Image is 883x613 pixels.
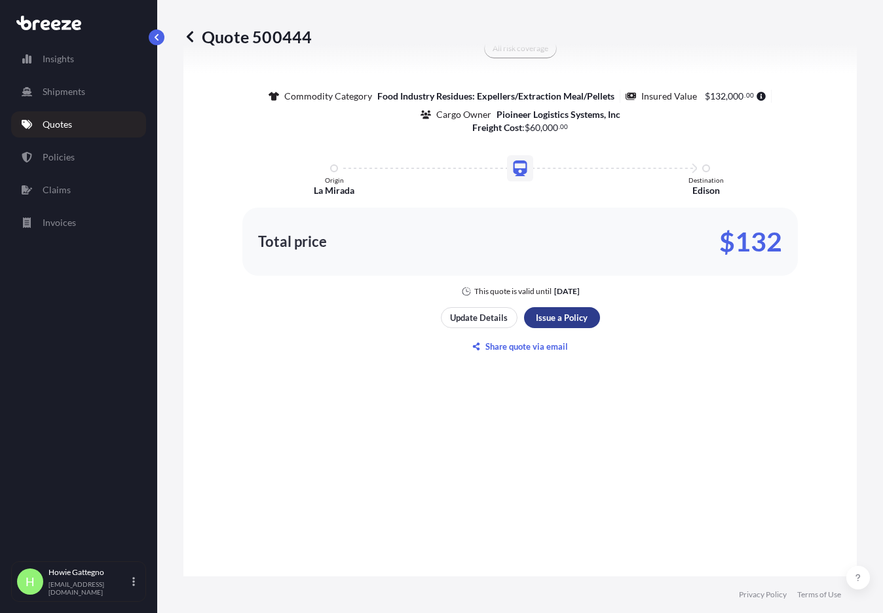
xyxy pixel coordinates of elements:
[554,286,580,297] p: [DATE]
[705,92,710,101] span: $
[559,124,560,129] span: .
[472,121,569,134] p: :
[314,184,354,197] p: La Mirada
[43,183,71,196] p: Claims
[719,231,782,252] p: $132
[524,307,600,328] button: Issue a Policy
[744,93,745,98] span: .
[641,90,697,103] p: Insured Value
[11,111,146,138] a: Quotes
[43,151,75,164] p: Policies
[710,92,726,101] span: 132
[485,340,568,353] p: Share quote via email
[472,122,522,133] b: Freight Cost
[560,124,568,129] span: 00
[746,93,754,98] span: 00
[728,92,743,101] span: 000
[258,235,327,248] p: Total price
[474,286,552,297] p: This quote is valid until
[441,307,517,328] button: Update Details
[536,311,588,324] p: Issue a Policy
[43,118,72,131] p: Quotes
[48,580,130,596] p: [EMAIL_ADDRESS][DOMAIN_NAME]
[11,177,146,203] a: Claims
[692,184,720,197] p: Edison
[497,108,620,121] p: Pioineer Logistics Systems, Inc
[11,144,146,170] a: Policies
[43,216,76,229] p: Invoices
[726,92,728,101] span: ,
[43,52,74,65] p: Insights
[183,26,312,47] p: Quote 500444
[688,176,724,184] p: Destination
[450,311,508,324] p: Update Details
[11,46,146,72] a: Insights
[542,123,558,132] span: 000
[325,176,344,184] p: Origin
[11,210,146,236] a: Invoices
[377,90,614,103] p: Food Industry Residues: Expellers/Extraction Meal/Pellets
[26,575,35,588] span: H
[739,589,787,600] a: Privacy Policy
[11,79,146,105] a: Shipments
[284,90,372,103] p: Commodity Category
[48,567,130,578] p: Howie Gattegno
[43,85,85,98] p: Shipments
[530,123,540,132] span: 60
[797,589,841,600] a: Terms of Use
[525,123,530,132] span: $
[441,336,600,357] button: Share quote via email
[540,123,542,132] span: ,
[436,108,491,121] p: Cargo Owner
